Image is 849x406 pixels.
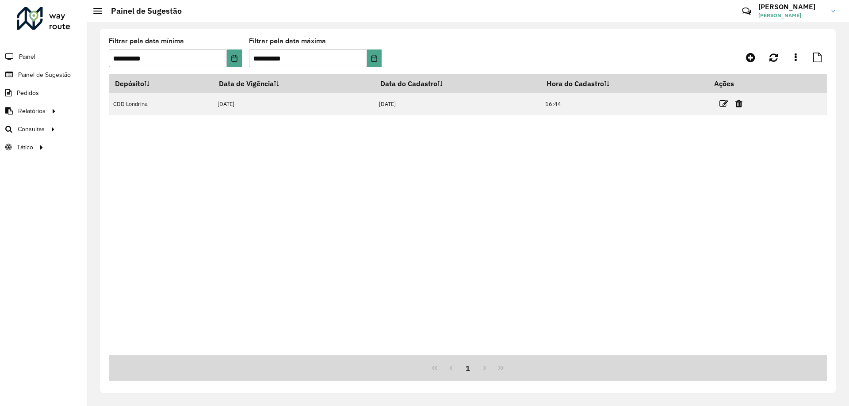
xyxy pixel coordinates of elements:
[102,6,182,16] h2: Painel de Sugestão
[213,74,374,93] th: Data de Vigência
[17,88,39,98] span: Pedidos
[540,93,707,115] td: 16:44
[213,93,374,115] td: [DATE]
[18,125,45,134] span: Consultas
[459,360,476,376] button: 1
[374,74,540,93] th: Data do Cadastro
[109,93,213,115] td: CDD Londrina
[109,74,213,93] th: Depósito
[18,70,71,80] span: Painel de Sugestão
[374,93,540,115] td: [DATE]
[19,52,35,61] span: Painel
[540,74,707,93] th: Hora do Cadastro
[249,36,326,46] label: Filtrar pela data máxima
[758,11,825,19] span: [PERSON_NAME]
[719,98,728,110] a: Editar
[737,2,756,21] a: Contato Rápido
[708,74,761,93] th: Ações
[367,49,382,67] button: Choose Date
[17,143,33,152] span: Tático
[227,49,241,67] button: Choose Date
[18,106,46,116] span: Relatórios
[735,98,742,110] a: Excluir
[109,36,184,46] label: Filtrar pela data mínima
[758,3,825,11] h3: [PERSON_NAME]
